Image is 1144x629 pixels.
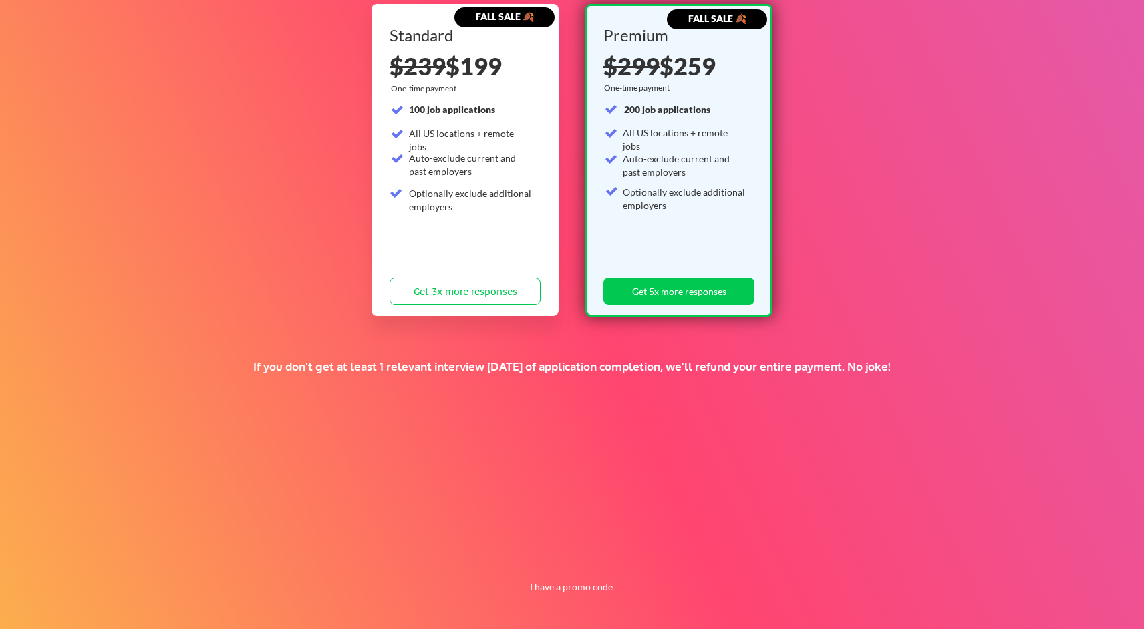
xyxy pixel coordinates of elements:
[390,278,541,305] button: Get 3x more responses
[390,54,541,78] div: $199
[603,54,750,78] div: $259
[623,186,746,212] div: Optionally exclude additional employers
[523,579,621,595] button: I have a promo code
[409,103,495,115] strong: 100 job applications
[603,27,750,43] div: Premium
[604,83,674,93] div: One-time payment
[409,187,533,213] div: Optionally exclude additional employers
[476,11,534,22] strong: FALL SALE 🍂
[390,51,446,81] s: $239
[603,278,754,305] button: Get 5x more responses
[232,359,912,374] div: If you don't get at least 1 relevant interview [DATE] of application completion, we'll refund you...
[624,103,710,115] strong: 200 job applications
[603,51,660,81] s: $299
[623,126,746,152] div: All US locations + remote jobs
[391,83,460,94] div: One-time payment
[409,152,533,178] div: Auto-exclude current and past employers
[688,13,746,24] strong: FALL SALE 🍂
[409,127,533,153] div: All US locations + remote jobs
[390,27,536,43] div: Standard
[623,152,746,178] div: Auto-exclude current and past employers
